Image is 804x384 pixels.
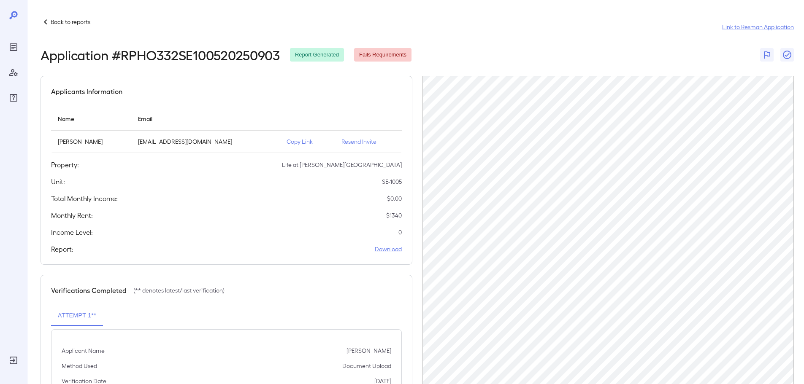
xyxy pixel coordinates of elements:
[51,86,122,97] h5: Applicants Information
[62,362,97,370] p: Method Used
[342,362,391,370] p: Document Upload
[131,107,280,131] th: Email
[51,18,90,26] p: Back to reports
[133,286,225,295] p: (** denotes latest/last verification)
[51,193,118,204] h5: Total Monthly Income:
[7,66,20,79] div: Manage Users
[341,137,395,146] p: Resend Invite
[375,245,402,253] a: Download
[760,48,774,62] button: Flag Report
[58,137,125,146] p: [PERSON_NAME]
[51,210,93,220] h5: Monthly Rent:
[398,228,402,236] p: 0
[51,107,402,153] table: simple table
[51,107,131,131] th: Name
[354,51,411,59] span: Fails Requirements
[51,306,103,326] button: Attempt 1**
[51,160,79,170] h5: Property:
[138,137,273,146] p: [EMAIL_ADDRESS][DOMAIN_NAME]
[7,354,20,367] div: Log Out
[780,48,794,62] button: Close Report
[382,177,402,186] p: SE-1005
[51,177,65,187] h5: Unit:
[41,47,280,62] h2: Application # RPHO332SE100520250903
[51,227,93,237] h5: Income Level:
[722,23,794,31] a: Link to Resman Application
[290,51,344,59] span: Report Generated
[51,285,127,295] h5: Verifications Completed
[282,161,402,169] p: Life at [PERSON_NAME][GEOGRAPHIC_DATA]
[51,244,73,254] h5: Report:
[7,40,20,54] div: Reports
[386,211,402,220] p: $ 1340
[62,346,105,355] p: Applicant Name
[347,346,391,355] p: [PERSON_NAME]
[387,194,402,203] p: $ 0.00
[287,137,328,146] p: Copy Link
[7,91,20,105] div: FAQ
